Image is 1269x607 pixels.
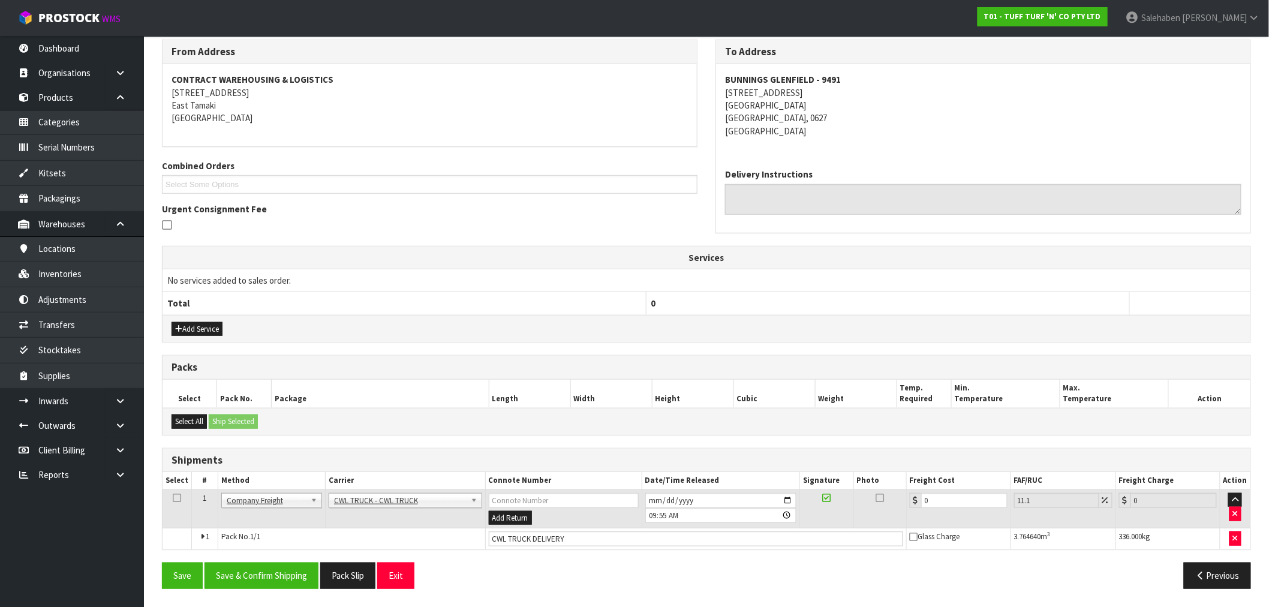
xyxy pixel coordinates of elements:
[1220,472,1250,489] th: Action
[163,472,192,489] th: Select
[733,380,815,408] th: Cubic
[1141,12,1180,23] span: Salehaben
[217,380,272,408] th: Pack No.
[815,380,897,408] th: Weight
[163,269,1250,292] td: No services added to sales order.
[1115,528,1220,550] td: kg
[897,380,951,408] th: Temp. Required
[1060,380,1169,408] th: Max. Temperature
[172,455,1241,466] h3: Shipments
[162,31,1251,597] span: Ship
[906,472,1011,489] th: Freight Cost
[172,362,1241,373] h3: Packs
[1184,563,1251,588] button: Previous
[725,74,841,85] strong: BUNNINGS GLENFIELD - 9491
[162,160,234,172] label: Combined Orders
[1011,472,1115,489] th: FAF/RUC
[910,531,960,542] span: Glass Charge
[172,322,222,336] button: Add Service
[1119,531,1142,542] span: 336.000
[172,73,688,125] address: [STREET_ADDRESS] East Tamaki [GEOGRAPHIC_DATA]
[652,380,733,408] th: Height
[1130,493,1217,508] input: Freight Charge
[725,46,1241,58] h3: To Address
[172,414,207,429] button: Select All
[325,472,485,489] th: Carrier
[921,493,1008,508] input: Freight Cost
[1115,472,1220,489] th: Freight Charge
[38,10,100,26] span: ProStock
[725,168,813,181] label: Delivery Instructions
[642,472,800,489] th: Date/Time Released
[725,73,1241,137] address: [STREET_ADDRESS] [GEOGRAPHIC_DATA] [GEOGRAPHIC_DATA], 0627 [GEOGRAPHIC_DATA]
[489,493,639,508] input: Connote Number
[800,472,854,489] th: Signature
[1014,493,1099,508] input: Freight Adjustment
[984,11,1101,22] strong: T01 - TUFF TURF 'N' CO PTY LTD
[951,380,1060,408] th: Min. Temperature
[218,472,325,489] th: Method
[162,203,267,215] label: Urgent Consignment Fee
[334,494,466,508] span: CWL TRUCK - CWL TRUCK
[1014,531,1041,542] span: 3.764640
[1011,528,1115,550] td: m
[250,531,260,542] span: 1/1
[320,563,375,588] button: Pack Slip
[651,298,656,309] span: 0
[1048,530,1051,538] sup: 3
[192,472,218,489] th: #
[162,563,203,588] button: Save
[978,7,1108,26] a: T01 - TUFF TURF 'N' CO PTY LTD
[163,380,217,408] th: Select
[18,10,33,25] img: cube-alt.png
[271,380,489,408] th: Package
[205,563,318,588] button: Save & Confirm Shipping
[853,472,906,489] th: Photo
[209,414,258,429] button: Ship Selected
[163,247,1250,269] th: Services
[485,472,642,489] th: Connote Number
[570,380,652,408] th: Width
[377,563,414,588] button: Exit
[102,13,121,25] small: WMS
[1169,380,1250,408] th: Action
[172,74,333,85] strong: CONTRACT WAREHOUSING & LOGISTICS
[489,531,903,546] input: Connote Number
[203,493,206,503] span: 1
[163,292,646,315] th: Total
[206,531,209,542] span: 1
[227,494,306,508] span: Company Freight
[489,511,532,525] button: Add Return
[1182,12,1247,23] span: [PERSON_NAME]
[172,46,688,58] h3: From Address
[218,528,485,550] td: Pack No.
[489,380,570,408] th: Length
